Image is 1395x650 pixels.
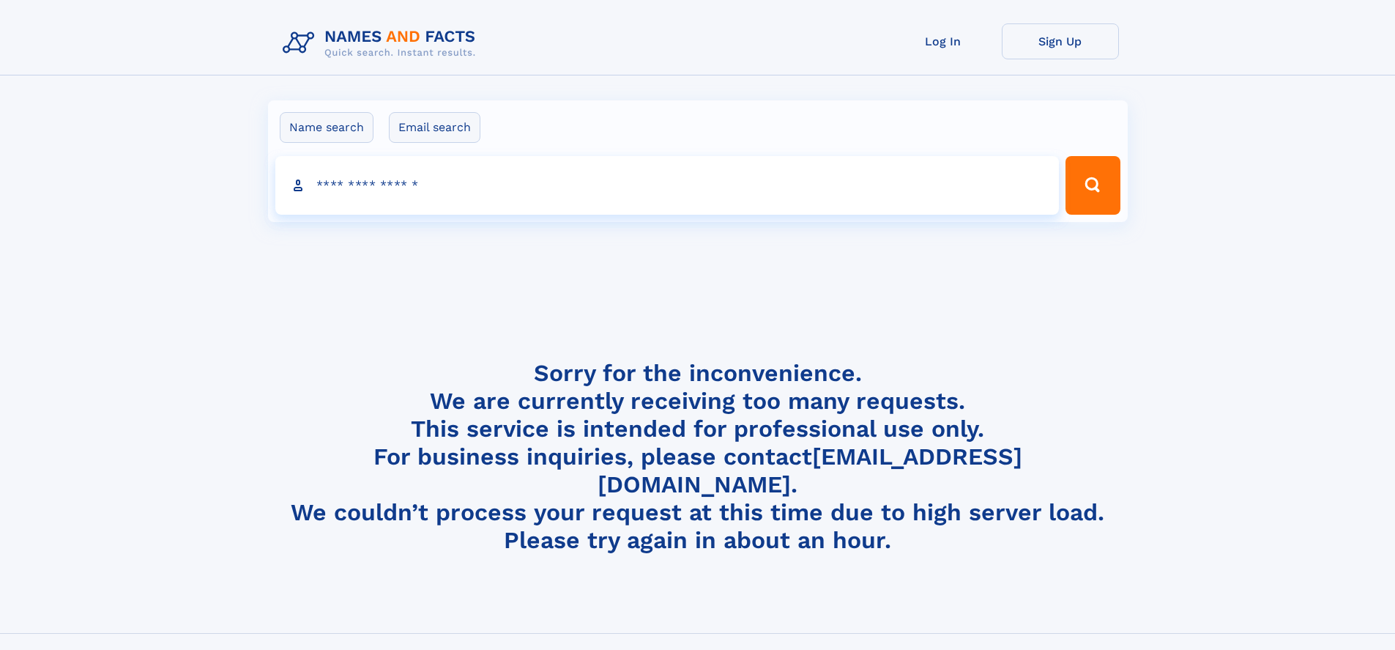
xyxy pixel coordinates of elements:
[885,23,1002,59] a: Log In
[598,443,1022,498] a: [EMAIL_ADDRESS][DOMAIN_NAME]
[277,359,1119,555] h4: Sorry for the inconvenience. We are currently receiving too many requests. This service is intend...
[277,23,488,63] img: Logo Names and Facts
[1065,156,1120,215] button: Search Button
[280,112,373,143] label: Name search
[389,112,480,143] label: Email search
[1002,23,1119,59] a: Sign Up
[275,156,1060,215] input: search input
